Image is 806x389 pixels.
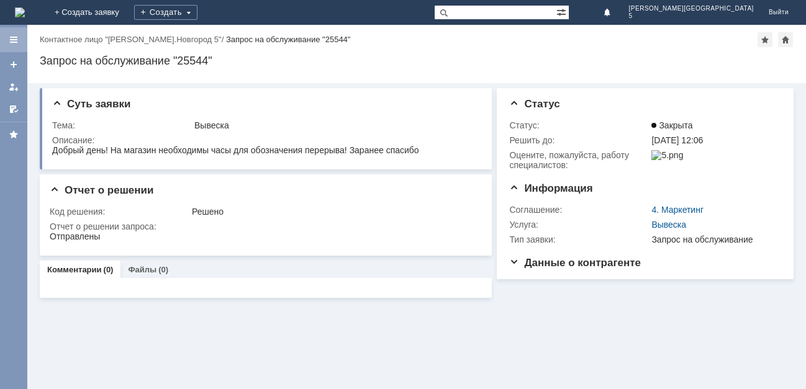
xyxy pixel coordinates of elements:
[509,98,559,110] span: Статус
[52,98,130,110] span: Суть заявки
[192,207,475,217] div: Решено
[778,32,793,47] div: Сделать домашней страницей
[509,182,592,194] span: Информация
[104,265,114,274] div: (0)
[50,221,478,231] div: Отчет о решении запроса:
[4,55,24,74] a: Создать заявку
[509,220,649,230] div: Услуга:
[509,205,649,215] div: Соглашение:
[509,135,649,145] div: Решить до:
[40,55,794,67] div: Запрос на обслуживание "25544"
[629,12,754,20] span: 5
[50,184,153,196] span: Отчет о решении
[40,35,222,44] a: Контактное лицо "[PERSON_NAME].Новгород 5"
[509,235,649,244] div: Тип заявки:
[40,35,226,44] div: /
[651,135,703,145] span: [DATE] 12:06
[226,35,351,44] div: Запрос на обслуживание "25544"
[4,99,24,119] a: Мои согласования
[52,120,192,130] div: Тема:
[4,77,24,97] a: Мои заявки
[758,32,772,47] div: Добавить в избранное
[651,120,692,130] span: Закрыта
[651,205,704,215] a: 4. Маркетинг
[194,120,475,130] div: Вывеска
[651,220,686,230] a: Вывеска
[629,5,754,12] span: [PERSON_NAME][GEOGRAPHIC_DATA]
[15,7,25,17] a: Перейти на домашнюю страницу
[50,207,189,217] div: Код решения:
[15,7,25,17] img: logo
[134,5,197,20] div: Создать
[651,150,683,160] img: 5.png
[556,6,569,17] span: Расширенный поиск
[509,257,641,269] span: Данные о контрагенте
[52,135,478,145] div: Описание:
[47,265,102,274] a: Комментарии
[158,265,168,274] div: (0)
[509,120,649,130] div: Статус:
[651,235,776,244] div: Запрос на обслуживание
[509,150,649,170] div: Oцените, пожалуйста, работу специалистов:
[128,265,156,274] a: Файлы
